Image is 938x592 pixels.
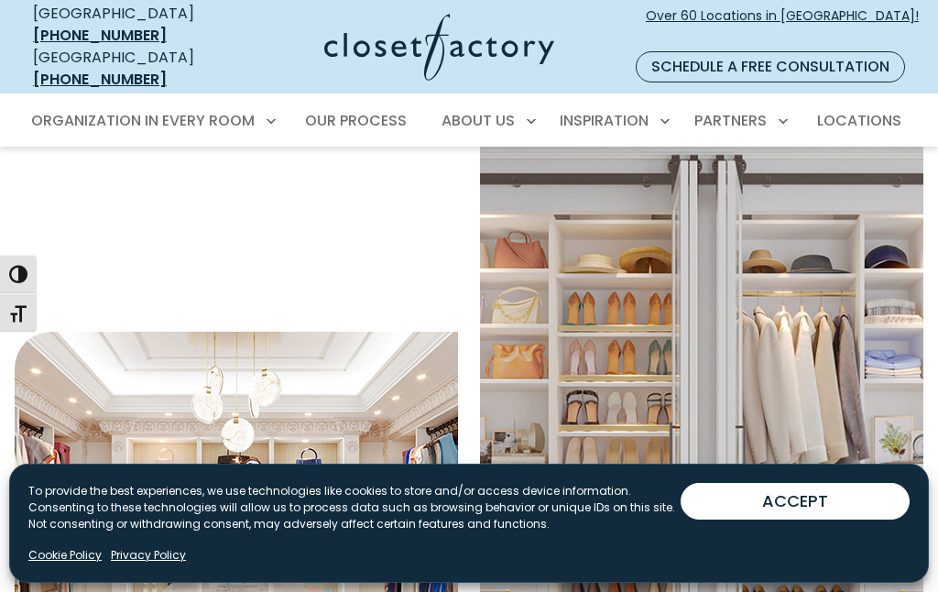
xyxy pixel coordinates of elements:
p: To provide the best experiences, we use technologies like cookies to store and/or access device i... [28,483,681,532]
span: Our Process [305,110,407,131]
a: [PHONE_NUMBER] [33,25,167,46]
img: Closet Factory Logo [324,14,554,81]
a: Cookie Policy [28,547,102,564]
a: Schedule a Free Consultation [636,51,905,82]
nav: Primary Menu [18,95,920,147]
a: Privacy Policy [111,547,186,564]
span: Over 60 Locations in [GEOGRAPHIC_DATA]! [646,6,919,45]
span: Inspiration [560,110,649,131]
a: [PHONE_NUMBER] [33,69,167,90]
span: Organization in Every Room [31,110,255,131]
span: About Us [442,110,515,131]
button: ACCEPT [681,483,910,520]
div: [GEOGRAPHIC_DATA] [33,3,233,47]
div: [GEOGRAPHIC_DATA] [33,47,233,91]
span: Partners [694,110,767,131]
span: Locations [817,110,901,131]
